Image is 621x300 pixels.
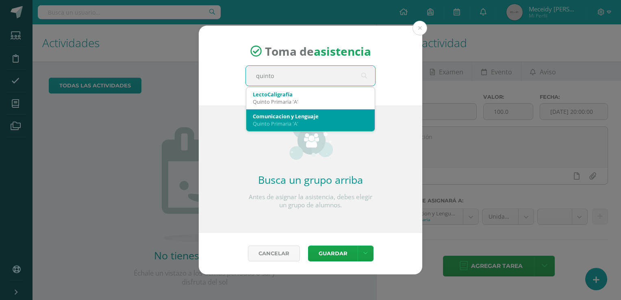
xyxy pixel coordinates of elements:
img: groups_small.png [289,119,333,160]
button: Guardar [308,246,358,261]
button: Close (Esc) [413,21,427,35]
div: Comunicacion y Lenguaje [253,113,368,120]
span: Toma de [265,43,371,59]
a: Cancelar [248,246,300,261]
h2: Busca un grupo arriba [245,173,376,187]
div: Quinto Primaria 'A' [253,98,368,105]
div: LectoCaligrafía [253,91,368,98]
p: Antes de asignar la asistencia, debes elegir un grupo de alumnos. [245,193,376,209]
input: Busca un grado o sección aquí... [246,66,375,86]
div: Quinto Primaria 'A' [253,120,368,127]
strong: asistencia [314,43,371,59]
